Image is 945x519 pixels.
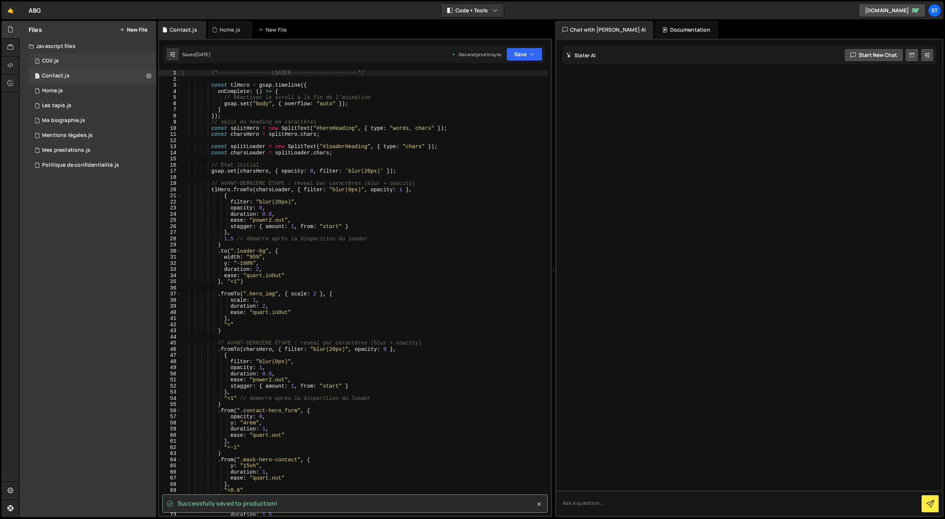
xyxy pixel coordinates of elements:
[159,150,181,156] div: 14
[159,236,181,242] div: 28
[42,102,71,109] div: Les tapis.js
[159,438,181,445] div: 61
[159,144,181,150] div: 13
[42,87,63,94] div: Home.js
[119,27,147,33] button: New File
[29,6,41,15] div: ABG
[29,26,42,34] h2: Files
[159,82,181,89] div: 3
[29,143,156,158] div: 16686/46222.js
[159,230,181,236] div: 27
[159,383,181,390] div: 52
[928,4,941,17] a: St
[159,162,181,169] div: 16
[159,168,181,174] div: 17
[29,113,156,128] div: 16686/46109.js
[159,174,181,181] div: 18
[159,187,181,193] div: 20
[159,303,181,310] div: 39
[29,128,156,143] div: 16686/46408.js
[159,273,181,279] div: 34
[159,445,181,451] div: 62
[42,132,93,139] div: Mentions légales.js
[159,242,181,248] div: 29
[159,315,181,322] div: 41
[159,414,181,420] div: 57
[42,73,70,79] div: Contact.js
[159,487,181,494] div: 69
[159,70,181,76] div: 1
[42,58,59,64] div: CGV.js
[42,117,85,124] div: Ma biographie.js
[859,4,926,17] a: [DOMAIN_NAME]
[159,101,181,107] div: 6
[159,328,181,334] div: 43
[159,254,181,260] div: 31
[159,359,181,365] div: 48
[220,26,240,33] div: Home.js
[177,499,278,507] span: Successfully saved to production!
[159,138,181,144] div: 12
[159,475,181,481] div: 67
[159,193,181,199] div: 21
[159,285,181,291] div: 36
[35,59,39,65] span: 1
[159,205,181,211] div: 23
[159,224,181,230] div: 26
[159,310,181,316] div: 40
[159,432,181,439] div: 60
[159,340,181,346] div: 45
[159,211,181,218] div: 24
[159,389,181,395] div: 53
[170,26,197,33] div: Contact.js
[29,158,156,173] div: 16686/46409.js
[258,26,289,33] div: New File
[159,506,181,512] div: 72
[159,156,181,162] div: 15
[196,51,211,58] div: [DATE]
[159,371,181,377] div: 50
[555,21,653,39] div: Chat with [PERSON_NAME] AI
[159,297,181,304] div: 38
[159,131,181,138] div: 11
[159,463,181,469] div: 65
[159,365,181,371] div: 49
[42,162,119,169] div: Politique de confidentialité.js
[159,334,181,340] div: 44
[159,494,181,500] div: 70
[159,352,181,359] div: 47
[655,21,718,39] div: Documentation
[159,401,181,408] div: 55
[159,125,181,132] div: 10
[20,39,156,54] div: Javascript files
[159,291,181,297] div: 37
[159,451,181,457] div: 63
[159,322,181,328] div: 42
[506,48,542,61] button: Save
[159,346,181,353] div: 46
[159,512,181,518] div: 73
[159,199,181,205] div: 22
[29,98,156,113] div: 16686/46185.js
[42,147,90,154] div: Mes prestations.js
[159,76,181,83] div: 2
[159,217,181,224] div: 25
[844,48,903,62] button: Start new chat
[159,395,181,402] div: 54
[159,248,181,254] div: 30
[159,180,181,187] div: 19
[159,420,181,426] div: 58
[566,52,596,59] h2: Slater AI
[159,89,181,95] div: 4
[451,51,502,58] div: Dev and prod in sync
[35,74,39,80] span: 1
[159,457,181,463] div: 64
[441,4,504,17] button: Code + Tools
[29,68,156,83] div: 16686/46215.js
[159,266,181,273] div: 33
[159,469,181,475] div: 66
[159,94,181,101] div: 5
[1,1,20,19] a: 🤙
[182,51,211,58] div: Saved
